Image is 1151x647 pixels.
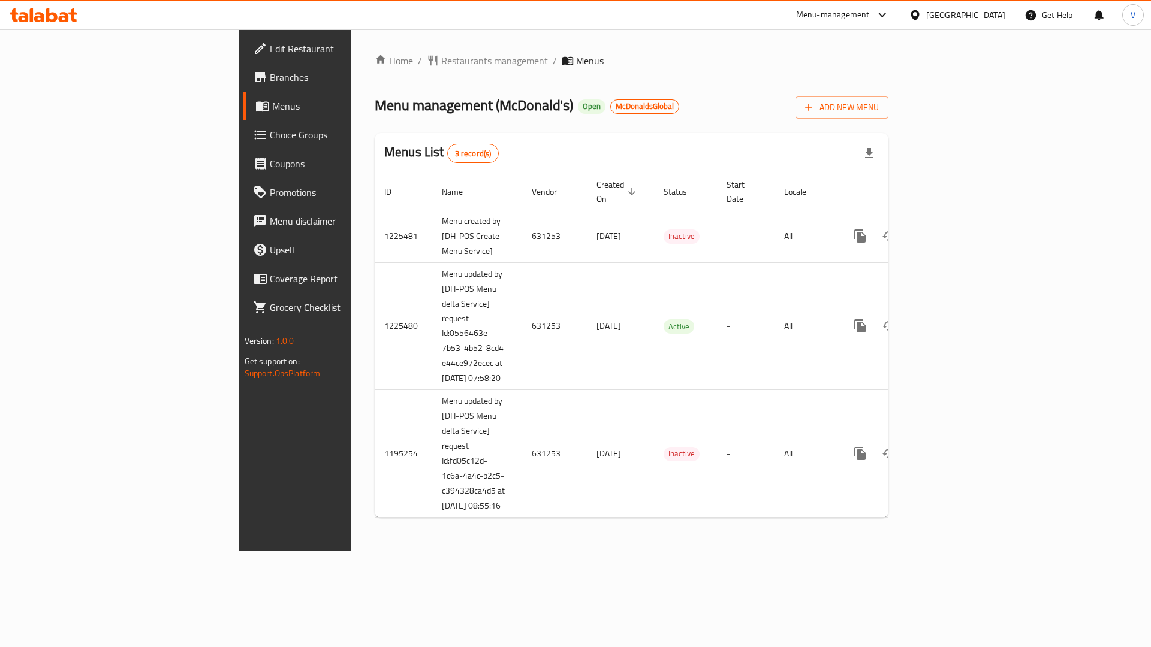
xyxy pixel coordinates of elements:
[611,101,679,111] span: McDonaldsGlobal
[243,235,431,264] a: Upsell
[243,149,431,178] a: Coupons
[432,210,522,262] td: Menu created by [DH-POS Create Menu Service]
[270,185,421,199] span: Promotions
[1131,8,1135,22] span: V
[775,210,836,262] td: All
[727,177,760,206] span: Start Date
[532,185,573,199] span: Vendor
[664,229,700,243] span: Inactive
[664,447,700,461] span: Inactive
[427,53,548,68] a: Restaurants management
[243,63,431,92] a: Branches
[243,264,431,293] a: Coverage Report
[243,34,431,63] a: Edit Restaurant
[578,101,605,111] span: Open
[775,262,836,390] td: All
[596,177,640,206] span: Created On
[796,8,870,22] div: Menu-management
[384,143,499,163] h2: Menus List
[846,312,875,340] button: more
[270,243,421,257] span: Upsell
[875,222,903,250] button: Change Status
[805,100,879,115] span: Add New Menu
[855,139,884,168] div: Export file
[846,222,875,250] button: more
[836,174,971,210] th: Actions
[243,207,431,235] a: Menu disclaimer
[432,390,522,518] td: Menu updated by [DH-POS Menu delta Service] request Id:fd05c12d-1c6a-4a4c-b2c5-c394328ca4d5 at [D...
[775,390,836,518] td: All
[522,210,587,262] td: 631253
[664,185,703,199] span: Status
[245,333,274,349] span: Version:
[375,92,573,119] span: Menu management ( McDonald's )
[270,214,421,228] span: Menu disclaimer
[243,293,431,322] a: Grocery Checklist
[926,8,1005,22] div: [GEOGRAPHIC_DATA]
[664,320,694,334] span: Active
[432,262,522,390] td: Menu updated by [DH-POS Menu delta Service] request Id:0556463e-7b53-4b52-8cd4-e44ce972ecec at [D...
[596,446,621,461] span: [DATE]
[596,228,621,244] span: [DATE]
[553,53,557,68] li: /
[270,70,421,84] span: Branches
[270,156,421,171] span: Coupons
[717,390,775,518] td: -
[272,99,421,113] span: Menus
[784,185,822,199] span: Locale
[796,96,888,119] button: Add New Menu
[276,333,294,349] span: 1.0.0
[243,92,431,120] a: Menus
[270,128,421,142] span: Choice Groups
[245,353,300,369] span: Get support on:
[596,318,621,334] span: [DATE]
[270,41,421,56] span: Edit Restaurant
[846,439,875,468] button: more
[576,53,604,68] span: Menus
[375,174,971,518] table: enhanced table
[522,390,587,518] td: 631253
[243,178,431,207] a: Promotions
[578,99,605,114] div: Open
[245,365,321,381] a: Support.OpsPlatform
[875,312,903,340] button: Change Status
[270,271,421,286] span: Coverage Report
[243,120,431,149] a: Choice Groups
[664,229,700,244] div: Inactive
[442,185,478,199] span: Name
[384,185,407,199] span: ID
[522,262,587,390] td: 631253
[448,148,499,159] span: 3 record(s)
[441,53,548,68] span: Restaurants management
[447,144,499,163] div: Total records count
[270,300,421,315] span: Grocery Checklist
[717,210,775,262] td: -
[375,53,888,68] nav: breadcrumb
[717,262,775,390] td: -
